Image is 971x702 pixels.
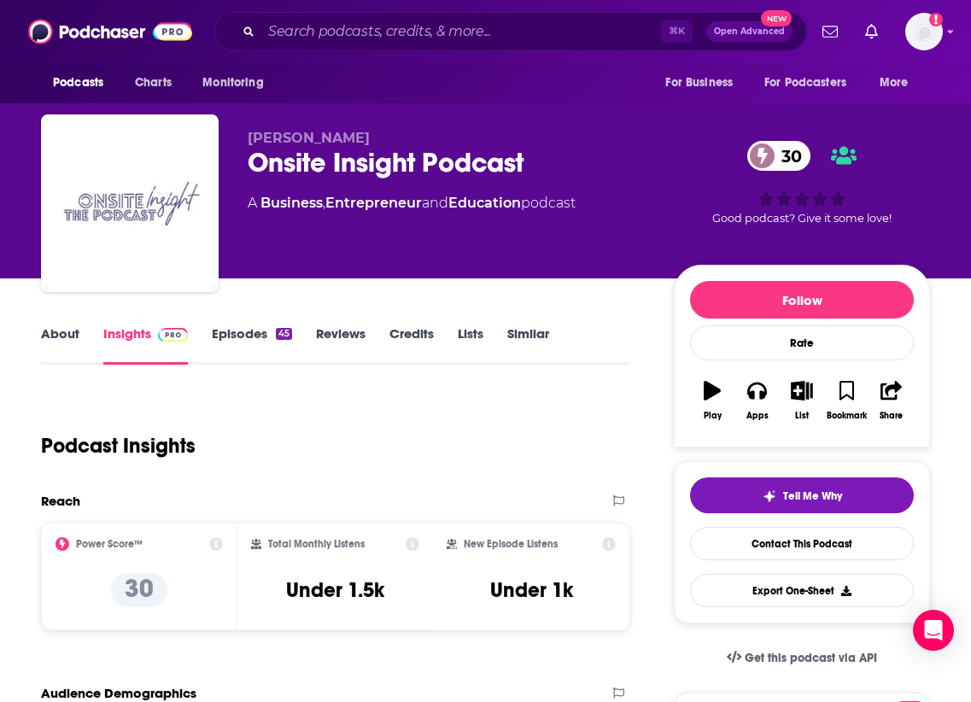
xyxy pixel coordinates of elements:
[190,67,285,99] button: open menu
[111,573,167,607] p: 30
[827,411,867,421] div: Bookmark
[764,141,810,171] span: 30
[507,325,549,365] a: Similar
[458,325,483,365] a: Lists
[706,21,793,42] button: Open AdvancedNew
[745,651,877,665] span: Get this podcast via API
[761,10,792,26] span: New
[212,325,292,365] a: Episodes45
[690,527,914,560] a: Contact This Podcast
[712,212,892,225] span: Good podcast? Give it some love!
[913,610,954,651] div: Open Intercom Messenger
[325,195,422,211] a: Entrepreneur
[448,195,521,211] a: Education
[713,637,891,679] a: Get this podcast via API
[286,577,384,603] h3: Under 1.5k
[661,20,693,43] span: ⌘ K
[704,411,722,421] div: Play
[783,489,842,503] span: Tell Me Why
[714,27,785,36] span: Open Advanced
[268,538,365,550] h2: Total Monthly Listens
[41,493,80,509] h2: Reach
[824,370,869,431] button: Bookmark
[41,685,196,701] h2: Audience Demographics
[764,71,846,95] span: For Podcasters
[103,325,188,365] a: InsightsPodchaser Pro
[41,67,126,99] button: open menu
[690,477,914,513] button: tell me why sparkleTell Me Why
[929,13,943,26] svg: Add a profile image
[260,195,323,211] a: Business
[734,370,779,431] button: Apps
[690,281,914,319] button: Follow
[763,489,776,503] img: tell me why sparkle
[880,411,903,421] div: Share
[690,574,914,607] button: Export One-Sheet
[323,195,325,211] span: ,
[464,538,558,550] h2: New Episode Listens
[690,370,734,431] button: Play
[753,67,871,99] button: open menu
[44,118,215,289] img: Onsite Insight Podcast
[158,328,188,342] img: Podchaser Pro
[214,12,807,51] div: Search podcasts, credits, & more...
[41,325,79,365] a: About
[53,71,103,95] span: Podcasts
[905,13,943,50] img: User Profile
[28,15,192,48] img: Podchaser - Follow, Share and Rate Podcasts
[76,538,143,550] h2: Power Score™
[276,328,292,340] div: 45
[41,433,196,459] h1: Podcast Insights
[674,130,930,236] div: 30Good podcast? Give it some love!
[316,325,366,365] a: Reviews
[490,577,573,603] h3: Under 1k
[653,67,754,99] button: open menu
[780,370,824,431] button: List
[869,370,914,431] button: Share
[905,13,943,50] span: Logged in as heidi.egloff
[389,325,434,365] a: Credits
[248,193,576,214] div: A podcast
[905,13,943,50] button: Show profile menu
[248,130,370,146] span: [PERSON_NAME]
[135,71,172,95] span: Charts
[202,71,263,95] span: Monitoring
[690,325,914,360] div: Rate
[124,67,182,99] a: Charts
[422,195,448,211] span: and
[747,141,810,171] a: 30
[868,67,930,99] button: open menu
[858,17,885,46] a: Show notifications dropdown
[880,71,909,95] span: More
[746,411,769,421] div: Apps
[816,17,845,46] a: Show notifications dropdown
[665,71,733,95] span: For Business
[261,18,661,45] input: Search podcasts, credits, & more...
[795,411,809,421] div: List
